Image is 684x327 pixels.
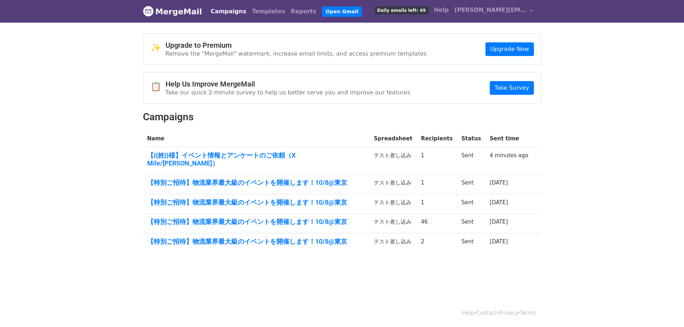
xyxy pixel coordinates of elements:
td: 1 [417,147,457,174]
a: Privacy [499,310,518,316]
a: 【{{姓}}様】イベント情報とアンケートのご依頼（X Mile/[PERSON_NAME]） [147,151,366,167]
a: Templates [249,4,288,19]
th: Name [143,130,370,147]
td: Sent [457,233,485,253]
a: [PERSON_NAME][EMAIL_ADDRESS][DOMAIN_NAME] [452,3,536,20]
a: [DATE] [490,179,508,186]
a: 【特別ご招待】物流業界最大級のイベントを開催します！10/8@東京 [147,218,366,226]
a: 【特別ご招待】物流業界最大級のイベントを開催します！10/8@東京 [147,198,366,206]
th: Status [457,130,485,147]
td: テスト差し込み [369,174,417,194]
td: テスト差し込み [369,233,417,253]
td: Sent [457,147,485,174]
td: テスト差し込み [369,194,417,214]
td: 46 [417,214,457,233]
span: ✨ [150,43,166,53]
td: 1 [417,174,457,194]
td: Sent [457,214,485,233]
td: 1 [417,194,457,214]
a: [DATE] [490,238,508,245]
span: 📋 [150,81,166,92]
th: Spreadsheet [369,130,417,147]
a: Contact [476,310,497,316]
td: Sent [457,174,485,194]
a: Campaigns [208,4,249,19]
th: Recipients [417,130,457,147]
span: [PERSON_NAME][EMAIL_ADDRESS][DOMAIN_NAME] [455,6,526,14]
p: Remove the "MergeMail" watermark, increase email limits, and access premium templates [166,50,427,57]
a: Help [431,3,452,17]
td: テスト差し込み [369,147,417,174]
td: テスト差し込み [369,214,417,233]
a: Terms [520,310,536,316]
h4: Upgrade to Premium [166,41,427,50]
h2: Campaigns [143,111,541,123]
a: MergeMail [143,4,202,19]
img: MergeMail logo [143,6,154,17]
a: Reports [288,4,319,19]
span: Daily emails left: 49 [374,6,428,14]
a: Help [462,310,474,316]
a: Upgrade Now [485,42,534,56]
a: 【特別ご招待】物流業界最大級のイベントを開催します！10/8@東京 [147,179,366,187]
td: 2 [417,233,457,253]
p: Take our quick 2-minute survey to help us better serve you and improve our features [166,89,410,96]
h4: Help Us Improve MergeMail [166,80,410,88]
td: Sent [457,194,485,214]
th: Sent time [485,130,533,147]
a: 4 minutes ago [490,152,529,159]
a: [DATE] [490,199,508,206]
a: Daily emails left: 49 [372,3,431,17]
a: Take Survey [490,81,534,95]
a: 【特別ご招待】物流業界最大級のイベントを開催します！10/8@東京 [147,238,366,246]
a: Open Gmail [322,6,362,17]
a: [DATE] [490,219,508,225]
